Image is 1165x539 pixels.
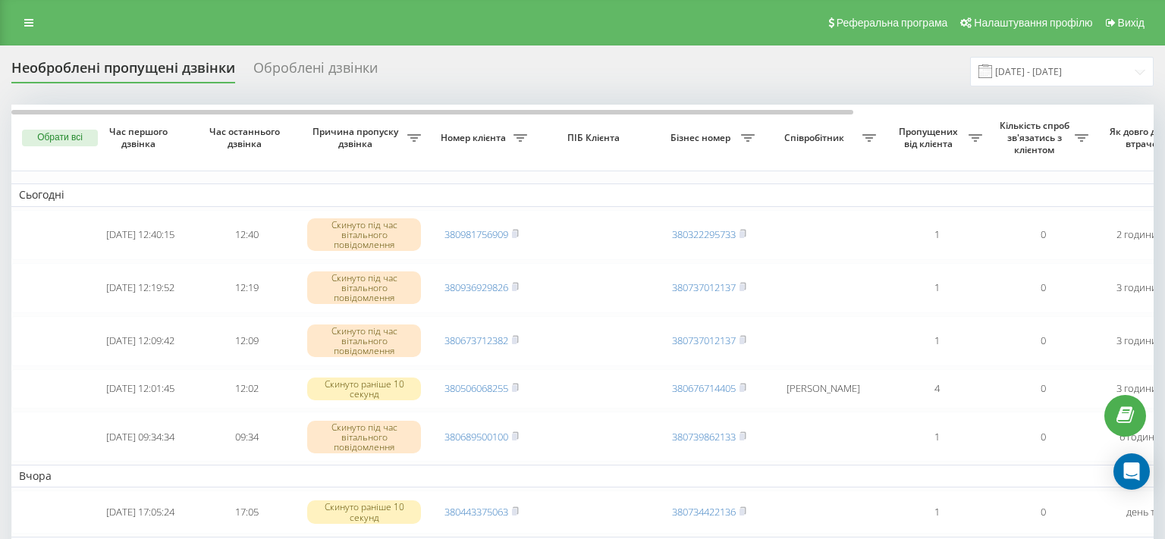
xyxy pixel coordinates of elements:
[444,227,508,241] a: 380981756909
[974,17,1092,29] span: Налаштування профілю
[193,369,300,409] td: 12:02
[99,126,181,149] span: Час першого дзвінка
[672,505,736,519] a: 380734422136
[884,369,990,409] td: 4
[891,126,969,149] span: Пропущених від клієнта
[990,263,1096,313] td: 0
[22,130,98,146] button: Обрати всі
[672,227,736,241] a: 380322295733
[444,334,508,347] a: 380673712382
[837,17,948,29] span: Реферальна програма
[193,263,300,313] td: 12:19
[87,412,193,462] td: [DATE] 09:34:34
[307,126,407,149] span: Причина пропуску дзвінка
[87,369,193,409] td: [DATE] 12:01:45
[253,60,378,83] div: Оброблені дзвінки
[307,378,421,400] div: Скинуто раніше 10 секунд
[672,280,736,294] a: 380737012137
[990,490,1096,533] td: 0
[664,132,741,144] span: Бізнес номер
[307,271,421,305] div: Скинуто під час вітального повідомлення
[1113,453,1150,490] div: Open Intercom Messenger
[672,334,736,347] a: 380737012137
[87,210,193,260] td: [DATE] 12:40:15
[444,381,508,395] a: 380506068255
[307,500,421,523] div: Скинуто раніше 10 секунд
[193,210,300,260] td: 12:40
[11,60,235,83] div: Необроблені пропущені дзвінки
[444,430,508,443] a: 380689500100
[307,324,421,358] div: Скинуто під час вітального повідомлення
[884,263,990,313] td: 1
[990,369,1096,409] td: 0
[990,210,1096,260] td: 0
[87,263,193,313] td: [DATE] 12:19:52
[193,412,300,462] td: 09:34
[884,316,990,366] td: 1
[884,210,990,260] td: 1
[770,132,862,144] span: Співробітник
[997,120,1075,155] span: Кількість спроб зв'язатись з клієнтом
[193,490,300,533] td: 17:05
[307,421,421,454] div: Скинуто під час вітального повідомлення
[307,218,421,252] div: Скинуто під час вітального повідомлення
[884,490,990,533] td: 1
[990,316,1096,366] td: 0
[87,316,193,366] td: [DATE] 12:09:42
[206,126,287,149] span: Час останнього дзвінка
[87,490,193,533] td: [DATE] 17:05:24
[444,280,508,294] a: 380936929826
[548,132,643,144] span: ПІБ Клієнта
[990,412,1096,462] td: 0
[884,412,990,462] td: 1
[193,316,300,366] td: 12:09
[444,505,508,519] a: 380443375063
[436,132,513,144] span: Номер клієнта
[762,369,884,409] td: [PERSON_NAME]
[672,430,736,443] a: 380739862133
[672,381,736,395] a: 380676714405
[1118,17,1145,29] span: Вихід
